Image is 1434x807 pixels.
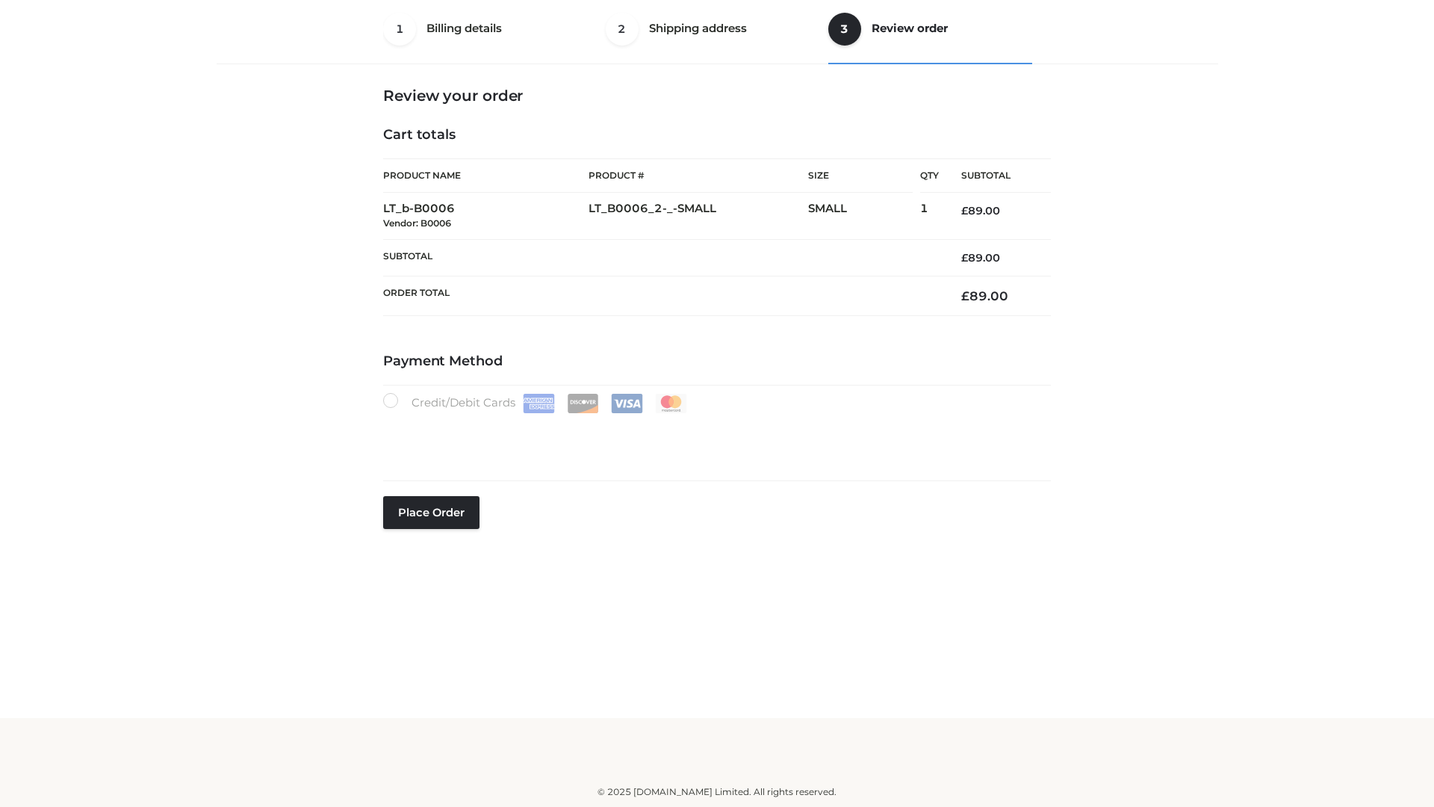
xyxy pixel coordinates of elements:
td: LT_B0006_2-_-SMALL [589,193,808,240]
h3: Review your order [383,87,1051,105]
th: Product Name [383,158,589,193]
iframe: Secure payment input frame [380,410,1048,465]
th: Qty [920,158,939,193]
bdi: 89.00 [961,204,1000,217]
span: £ [961,251,968,265]
span: £ [961,204,968,217]
img: Amex [523,394,555,413]
h4: Payment Method [383,353,1051,370]
td: 1 [920,193,939,240]
th: Subtotal [383,239,939,276]
span: £ [961,288,969,303]
h4: Cart totals [383,127,1051,143]
small: Vendor: B0006 [383,217,451,229]
bdi: 89.00 [961,251,1000,265]
label: Credit/Debit Cards [383,393,689,413]
th: Subtotal [939,159,1051,193]
img: Visa [611,394,643,413]
bdi: 89.00 [961,288,1008,303]
td: SMALL [808,193,920,240]
img: Mastercard [655,394,687,413]
div: © 2025 [DOMAIN_NAME] Limited. All rights reserved. [222,785,1212,800]
button: Place order [383,496,479,529]
td: LT_b-B0006 [383,193,589,240]
th: Product # [589,158,808,193]
th: Order Total [383,276,939,316]
img: Discover [567,394,599,413]
th: Size [808,159,913,193]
